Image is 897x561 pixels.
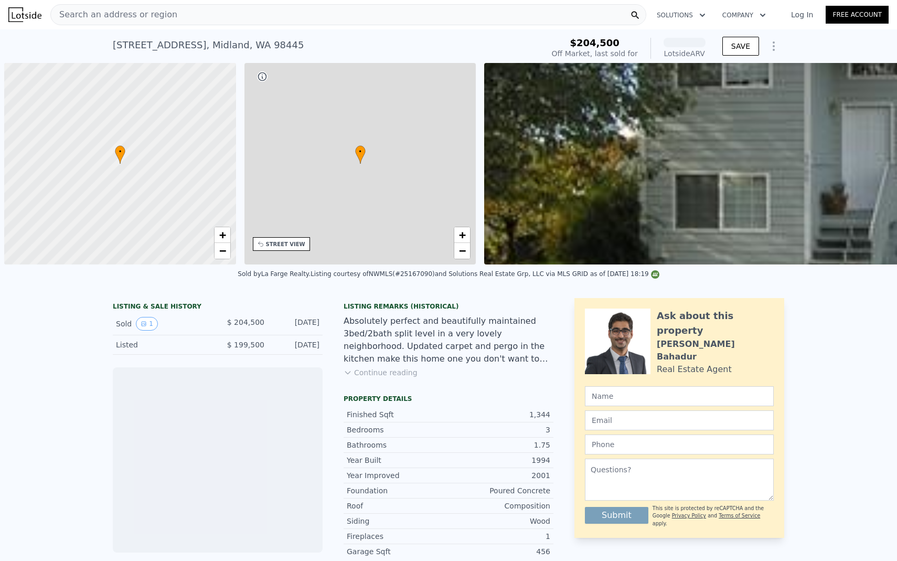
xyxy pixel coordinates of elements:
div: Listed [116,340,209,350]
img: NWMLS Logo [651,270,659,279]
div: Garage Sqft [347,546,448,557]
div: Absolutely perfect and beautifully maintained 3bed/2bath split level in a very lovely neighborhoo... [344,315,553,365]
div: LISTING & SALE HISTORY [113,302,323,313]
div: Foundation [347,485,448,496]
div: 456 [448,546,550,557]
div: [STREET_ADDRESS] , Midland , WA 98445 [113,38,304,52]
div: Bathrooms [347,440,448,450]
div: 1,344 [448,409,550,420]
div: 1.75 [448,440,550,450]
a: Terms of Service [719,513,760,518]
button: Company [714,6,774,25]
a: Zoom in [454,227,470,243]
span: − [219,244,226,257]
div: Real Estate Agent [657,363,732,376]
button: SAVE [722,37,759,56]
span: + [459,228,466,241]
div: Finished Sqft [347,409,448,420]
div: • [115,145,125,164]
span: Search an address or region [51,8,177,21]
input: Name [585,386,774,406]
div: Year Built [347,455,448,465]
input: Email [585,410,774,430]
div: This site is protected by reCAPTCHA and the Google and apply. [653,505,774,527]
div: Siding [347,516,448,526]
div: STREET VIEW [266,240,305,248]
span: $ 199,500 [227,341,264,349]
div: [PERSON_NAME] Bahadur [657,338,774,363]
a: Free Account [826,6,889,24]
div: Sold by La Farge Realty . [238,270,311,278]
div: Wood [448,516,550,526]
div: Off Market, last sold for [552,48,638,59]
button: Continue reading [344,367,418,378]
a: Log In [778,9,826,20]
a: Privacy Policy [672,513,706,518]
div: Composition [448,501,550,511]
div: Listing Remarks (Historical) [344,302,553,311]
span: • [115,147,125,156]
div: Fireplaces [347,531,448,542]
div: Sold [116,317,209,331]
div: 1994 [448,455,550,465]
a: Zoom out [454,243,470,259]
div: 2001 [448,470,550,481]
a: Zoom in [215,227,230,243]
div: Ask about this property [657,309,774,338]
div: 3 [448,425,550,435]
img: Lotside [8,7,41,22]
span: $204,500 [570,37,620,48]
div: Listing courtesy of NWMLS (#25167090) and Solutions Real Estate Grp, LLC via MLS GRID as of [DATE... [311,270,659,278]
div: [DATE] [273,340,319,350]
div: Year Improved [347,470,448,481]
input: Phone [585,435,774,454]
button: Submit [585,507,648,524]
button: Solutions [648,6,714,25]
div: 1 [448,531,550,542]
div: Property details [344,395,553,403]
div: • [355,145,366,164]
button: Show Options [763,36,784,57]
span: • [355,147,366,156]
div: Bedrooms [347,425,448,435]
div: Lotside ARV [664,48,706,59]
a: Zoom out [215,243,230,259]
div: Roof [347,501,448,511]
button: View historical data [136,317,158,331]
span: − [459,244,466,257]
span: + [219,228,226,241]
span: $ 204,500 [227,318,264,326]
div: [DATE] [273,317,319,331]
div: Poured Concrete [448,485,550,496]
